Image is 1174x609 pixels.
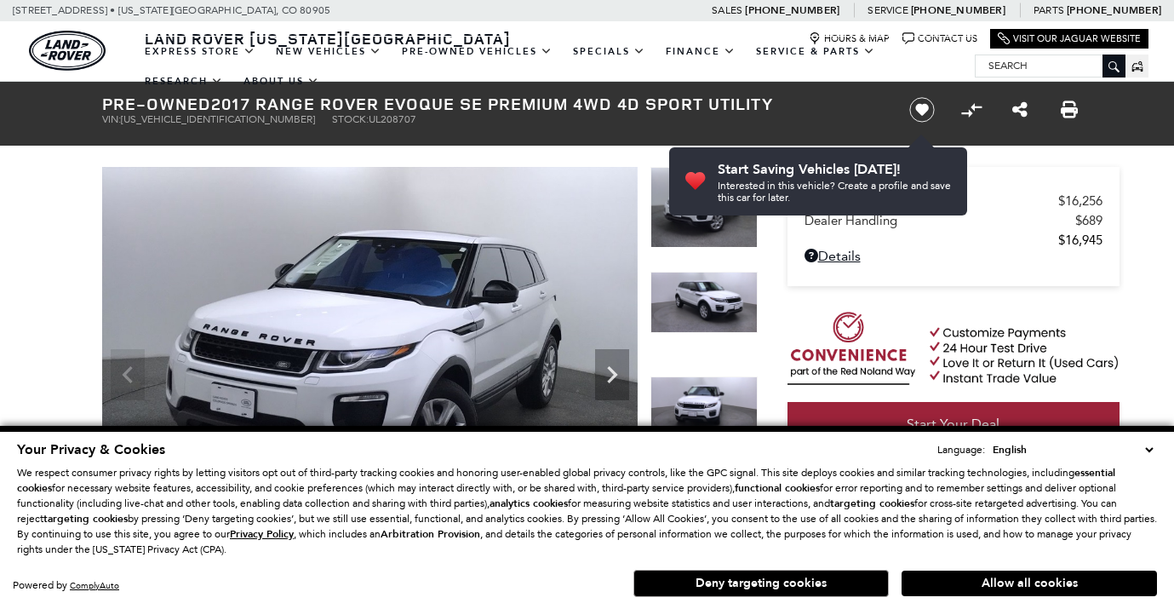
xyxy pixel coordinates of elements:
[633,570,889,597] button: Deny targeting cookies
[1034,4,1064,16] span: Parts
[13,4,330,16] a: [STREET_ADDRESS] • [US_STATE][GEOGRAPHIC_DATA], CO 80905
[1061,100,1078,120] a: Print this Pre-Owned 2017 Range Rover Evoque SE Premium 4WD 4D Sport Utility
[805,193,1102,209] a: Retailer Selling Price $16,256
[135,37,975,96] nav: Main Navigation
[135,66,233,96] a: Research
[650,272,758,333] img: Used 2017 White Land Rover SE Premium image 2
[959,97,984,123] button: Compare vehicle
[1058,233,1102,248] span: $16,945
[102,95,881,113] h1: 2017 Range Rover Evoque SE Premium 4WD 4D Sport Utility
[1012,100,1028,120] a: Share this Pre-Owned 2017 Range Rover Evoque SE Premium 4WD 4D Sport Utility
[712,4,742,16] span: Sales
[830,497,914,510] strong: targeting cookies
[145,28,511,49] span: Land Rover [US_STATE][GEOGRAPHIC_DATA]
[135,37,266,66] a: EXPRESS STORE
[868,4,908,16] span: Service
[1075,213,1102,228] span: $689
[233,66,329,96] a: About Us
[902,571,1157,596] button: Allow all cookies
[976,55,1125,76] input: Search
[230,527,294,541] u: Privacy Policy
[29,31,106,71] a: land-rover
[102,167,638,569] img: Used 2017 White Land Rover SE Premium image 1
[135,28,521,49] a: Land Rover [US_STATE][GEOGRAPHIC_DATA]
[902,32,977,45] a: Contact Us
[332,113,369,125] span: Stock:
[595,349,629,400] div: Next
[13,580,119,591] div: Powered by
[121,113,315,125] span: [US_VEHICLE_IDENTIFICATION_NUMBER]
[650,167,758,248] img: Used 2017 White Land Rover SE Premium image 1
[43,512,128,526] strong: targeting cookies
[102,92,211,115] strong: Pre-Owned
[230,528,294,540] a: Privacy Policy
[907,416,999,432] span: Start Your Deal
[998,32,1141,45] a: Visit Our Jaguar Website
[1067,3,1161,17] a: [PHONE_NUMBER]
[805,233,1102,248] a: $16,945
[805,213,1102,228] a: Dealer Handling $689
[809,32,890,45] a: Hours & Map
[102,113,121,125] span: VIN:
[735,481,820,495] strong: functional cookies
[746,37,885,66] a: Service & Parts
[392,37,563,66] a: Pre-Owned Vehicles
[1058,193,1102,209] span: $16,256
[29,31,106,71] img: Land Rover
[369,113,416,125] span: UL208707
[17,440,165,459] span: Your Privacy & Cookies
[70,580,119,591] a: ComplyAuto
[656,37,746,66] a: Finance
[745,3,839,17] a: [PHONE_NUMBER]
[937,445,985,455] div: Language:
[787,402,1120,446] a: Start Your Deal
[805,213,1075,228] span: Dealer Handling
[988,441,1157,458] select: Language Select
[650,376,758,438] img: Used 2017 White Land Rover SE Premium image 3
[805,193,1058,209] span: Retailer Selling Price
[266,37,392,66] a: New Vehicles
[381,527,480,541] strong: Arbitration Provision
[563,37,656,66] a: Specials
[903,96,941,124] button: Save vehicle
[490,497,568,510] strong: analytics cookies
[911,3,1005,17] a: [PHONE_NUMBER]
[17,465,1157,557] p: We respect consumer privacy rights by letting visitors opt out of third-party tracking cookies an...
[805,248,1102,264] a: Details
